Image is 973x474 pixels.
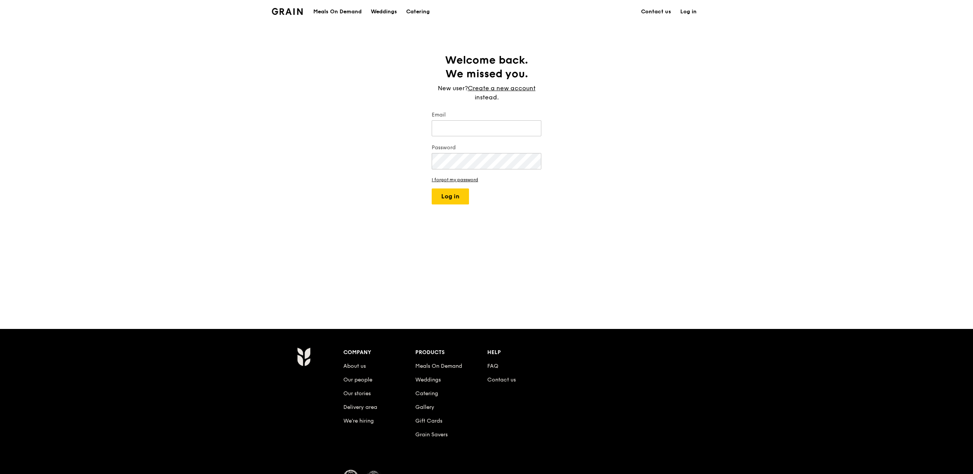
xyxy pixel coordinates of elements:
[297,347,310,366] img: Grain
[415,431,448,438] a: Grain Savers
[636,0,676,23] a: Contact us
[343,404,377,410] a: Delivery area
[343,377,372,383] a: Our people
[343,347,415,358] div: Company
[406,0,430,23] div: Catering
[415,404,434,410] a: Gallery
[366,0,402,23] a: Weddings
[272,8,303,15] img: Grain
[468,84,536,93] a: Create a new account
[415,418,442,424] a: Gift Cards
[432,53,541,81] h1: Welcome back. We missed you.
[343,363,366,369] a: About us
[415,363,462,369] a: Meals On Demand
[432,188,469,204] button: Log in
[432,177,541,182] a: I forgot my password
[402,0,434,23] a: Catering
[676,0,701,23] a: Log in
[371,0,397,23] div: Weddings
[415,377,441,383] a: Weddings
[487,363,498,369] a: FAQ
[432,111,541,119] label: Email
[343,418,374,424] a: We’re hiring
[313,0,362,23] div: Meals On Demand
[432,144,541,152] label: Password
[487,377,516,383] a: Contact us
[415,347,487,358] div: Products
[487,347,559,358] div: Help
[438,85,468,92] span: New user?
[475,94,499,101] span: instead.
[415,390,438,397] a: Catering
[343,390,371,397] a: Our stories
